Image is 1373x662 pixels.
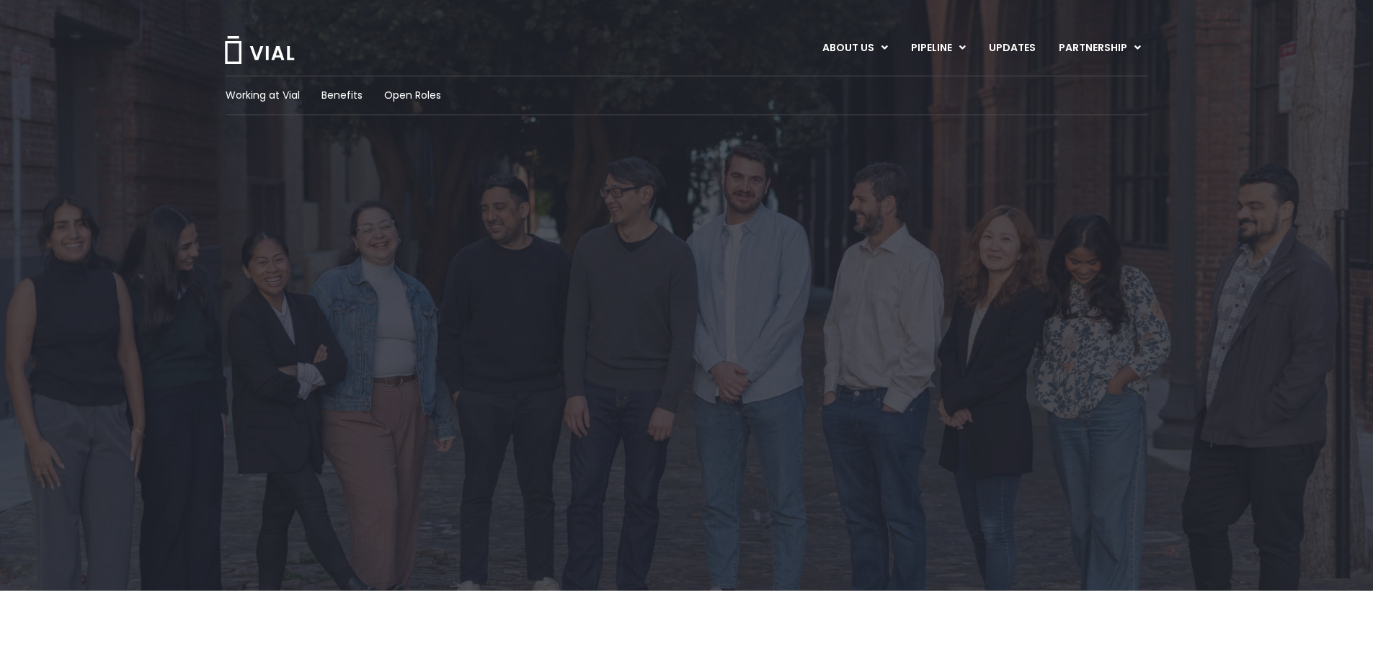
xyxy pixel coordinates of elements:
[899,36,977,61] a: PIPELINEMenu Toggle
[977,36,1047,61] a: UPDATES
[1047,36,1152,61] a: PARTNERSHIPMenu Toggle
[321,88,363,103] a: Benefits
[226,88,300,103] a: Working at Vial
[223,36,296,64] img: Vial Logo
[384,88,441,103] a: Open Roles
[811,36,899,61] a: ABOUT USMenu Toggle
